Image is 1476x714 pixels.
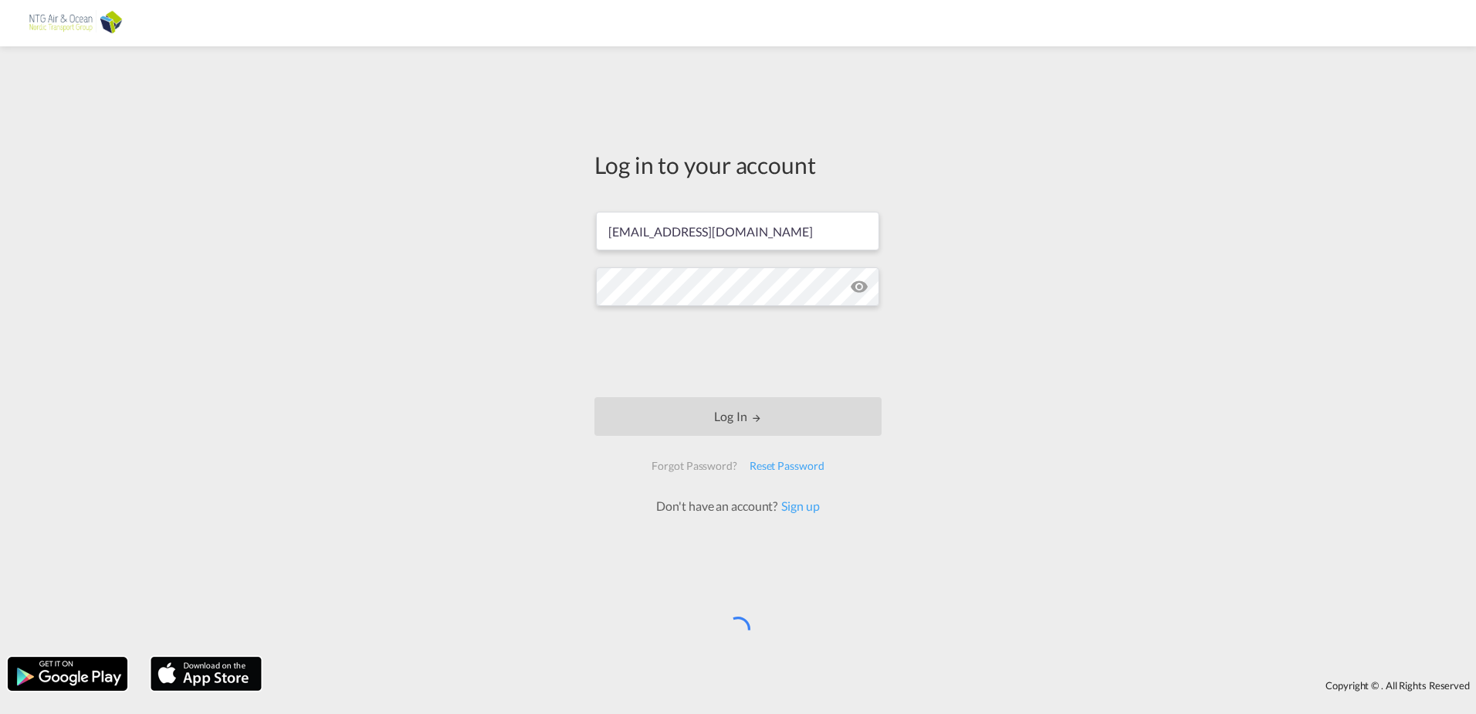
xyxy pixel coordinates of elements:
img: apple.png [149,655,263,692]
a: Sign up [777,498,819,513]
div: Forgot Password? [645,452,743,480]
button: LOGIN [594,397,882,436]
img: google.png [6,655,129,692]
input: Enter email/phone number [596,212,879,250]
img: e656f910b01211ecad38b5b032e214e6.png [23,6,127,41]
iframe: reCAPTCHA [621,321,855,382]
md-icon: icon-eye-off [850,277,868,296]
div: Reset Password [743,452,831,480]
div: Don't have an account? [639,498,836,515]
div: Copyright © . All Rights Reserved [269,672,1476,699]
div: Log in to your account [594,148,882,181]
